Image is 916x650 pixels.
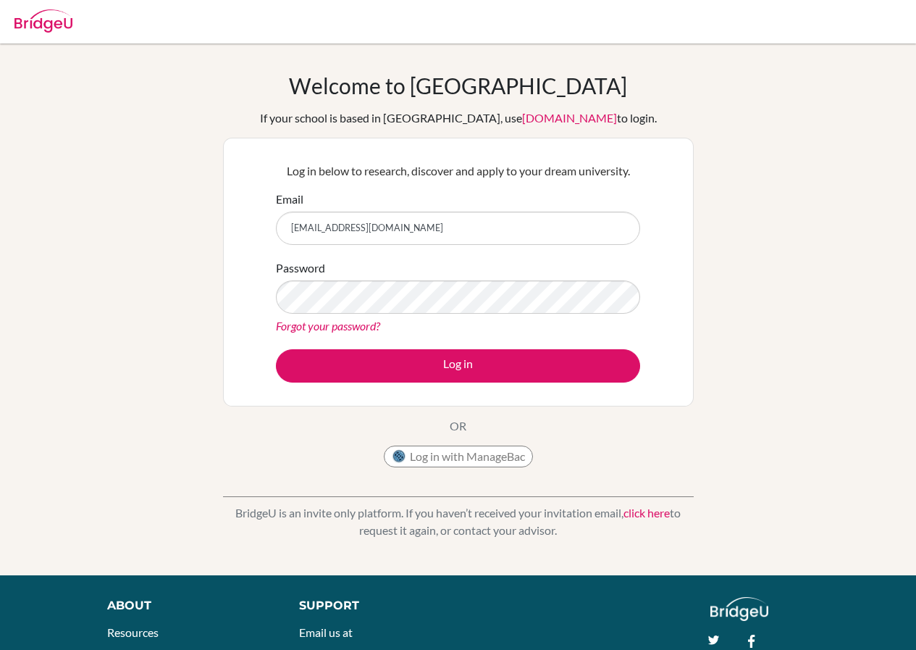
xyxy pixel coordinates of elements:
button: Log in with ManageBac [384,446,533,467]
div: If your school is based in [GEOGRAPHIC_DATA], use to login. [260,109,657,127]
p: Log in below to research, discover and apply to your dream university. [276,162,640,180]
label: Password [276,259,325,277]
p: BridgeU is an invite only platform. If you haven’t received your invitation email, to request it ... [223,504,694,539]
div: About [107,597,266,614]
p: OR [450,417,466,435]
div: Support [299,597,444,614]
button: Log in [276,349,640,383]
a: Resources [107,625,159,639]
a: [DOMAIN_NAME] [522,111,617,125]
img: logo_white@2x-f4f0deed5e89b7ecb1c2cc34c3e3d731f90f0f143d5ea2071677605dd97b5244.png [710,597,769,621]
a: click here [623,506,670,520]
label: Email [276,191,303,208]
a: Forgot your password? [276,319,380,333]
h1: Welcome to [GEOGRAPHIC_DATA] [289,72,627,99]
img: Bridge-U [14,9,72,33]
